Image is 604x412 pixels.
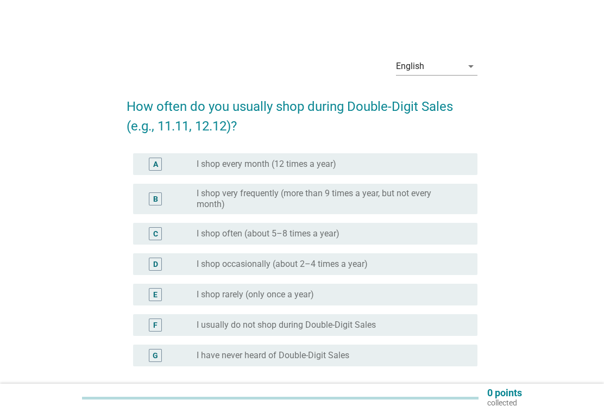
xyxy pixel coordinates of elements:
[487,388,522,398] p: 0 points
[153,289,158,301] div: E
[153,259,158,270] div: D
[396,61,424,71] div: English
[197,320,376,330] label: I usually do not shop during Double-Digit Sales
[153,320,158,331] div: F
[197,289,314,300] label: I shop rarely (only once a year)
[127,86,477,136] h2: How often do you usually shop during Double-Digit Sales (e.g., 11.11, 12.12)?
[153,228,158,240] div: C
[197,188,460,210] label: I shop very frequently (more than 9 times a year, but not every month)
[197,228,339,239] label: I shop often (about 5–8 times a year)
[197,259,368,270] label: I shop occasionally (about 2–4 times a year)
[153,350,158,361] div: G
[153,159,158,170] div: A
[197,350,349,361] label: I have never heard of Double-Digit Sales
[197,159,336,170] label: I shop every month (12 times a year)
[153,193,158,205] div: B
[487,398,522,408] p: collected
[464,60,477,73] i: arrow_drop_down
